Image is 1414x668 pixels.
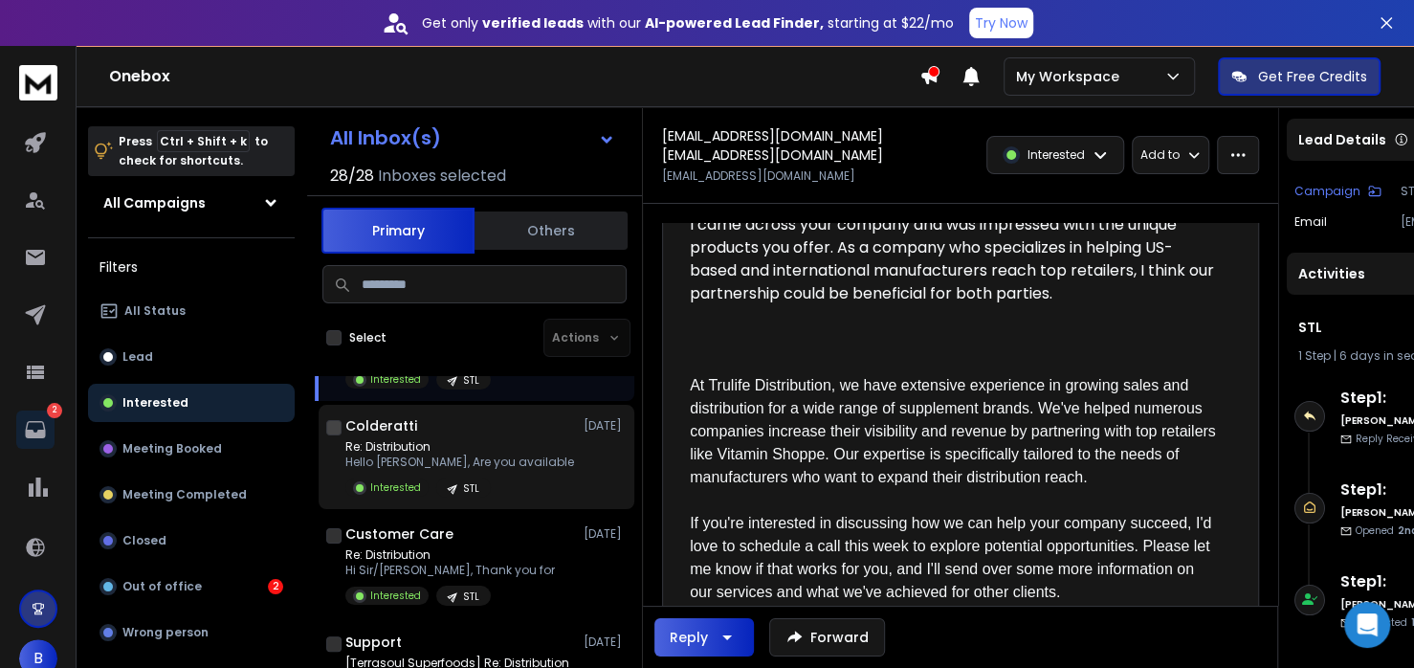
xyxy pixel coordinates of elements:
[1298,347,1331,364] span: 1 Step
[268,579,283,594] div: 2
[645,13,824,33] strong: AI-powered Lead Finder,
[122,395,188,411] p: Interested
[345,633,402,652] h1: Support
[463,373,479,388] p: STL
[584,635,627,650] p: [DATE]
[88,430,295,468] button: Meeting Booked
[47,403,62,418] p: 2
[1298,130,1386,149] p: Lead Details
[88,384,295,422] button: Interested
[463,481,479,496] p: STL
[122,441,222,456] p: Meeting Booked
[349,330,387,345] label: Select
[422,13,954,33] p: Get only with our starting at $22/mo
[969,8,1033,38] button: Try Now
[88,522,295,560] button: Closed
[321,208,475,254] button: Primary
[662,126,955,165] h1: [EMAIL_ADDRESS][DOMAIN_NAME] [EMAIL_ADDRESS][DOMAIN_NAME]
[690,213,1216,305] div: I came across your company and was impressed with the unique products you offer. As a company who...
[370,589,421,603] p: Interested
[1294,214,1327,230] p: Email
[345,524,453,544] h1: Customer Care
[345,547,555,563] p: Re: Distribution
[1344,602,1390,648] div: Open Intercom Messenger
[345,455,574,470] p: Hello [PERSON_NAME], Are you available
[109,65,919,88] h1: Onebox
[122,487,247,502] p: Meeting Completed
[670,628,708,647] div: Reply
[330,165,374,188] span: 28 / 28
[1258,67,1367,86] p: Get Free Credits
[482,13,584,33] strong: verified leads
[654,618,754,657] button: Reply
[378,165,506,188] h3: Inboxes selected
[370,480,421,495] p: Interested
[475,210,628,252] button: Others
[315,119,630,157] button: All Inbox(s)
[88,613,295,652] button: Wrong person
[16,411,55,449] a: 2
[122,349,153,365] p: Lead
[103,193,206,212] h1: All Campaigns
[584,418,627,434] p: [DATE]
[122,625,209,640] p: Wrong person
[345,563,555,578] p: Hi Sir/[PERSON_NAME], Thank you for
[1016,67,1127,86] p: My Workspace
[1294,184,1360,199] p: Campaign
[975,13,1027,33] p: Try Now
[88,254,295,280] h3: Filters
[157,130,250,152] span: Ctrl + Shift + k
[769,618,885,657] button: Forward
[1027,147,1085,163] p: Interested
[88,184,295,222] button: All Campaigns
[463,590,479,604] p: STL
[88,476,295,514] button: Meeting Completed
[662,168,855,184] p: [EMAIL_ADDRESS][DOMAIN_NAME]
[124,303,186,319] p: All Status
[19,65,57,100] img: logo
[122,533,166,548] p: Closed
[1140,147,1180,163] p: Add to
[122,579,202,594] p: Out of office
[119,132,268,170] p: Press to check for shortcuts.
[584,526,627,542] p: [DATE]
[345,416,417,435] h1: Colderatti
[88,292,295,330] button: All Status
[330,128,441,147] h1: All Inbox(s)
[88,338,295,376] button: Lead
[1218,57,1381,96] button: Get Free Credits
[1294,184,1381,199] button: Campaign
[345,439,574,455] p: Re: Distribution
[88,568,295,606] button: Out of office2
[370,372,421,387] p: Interested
